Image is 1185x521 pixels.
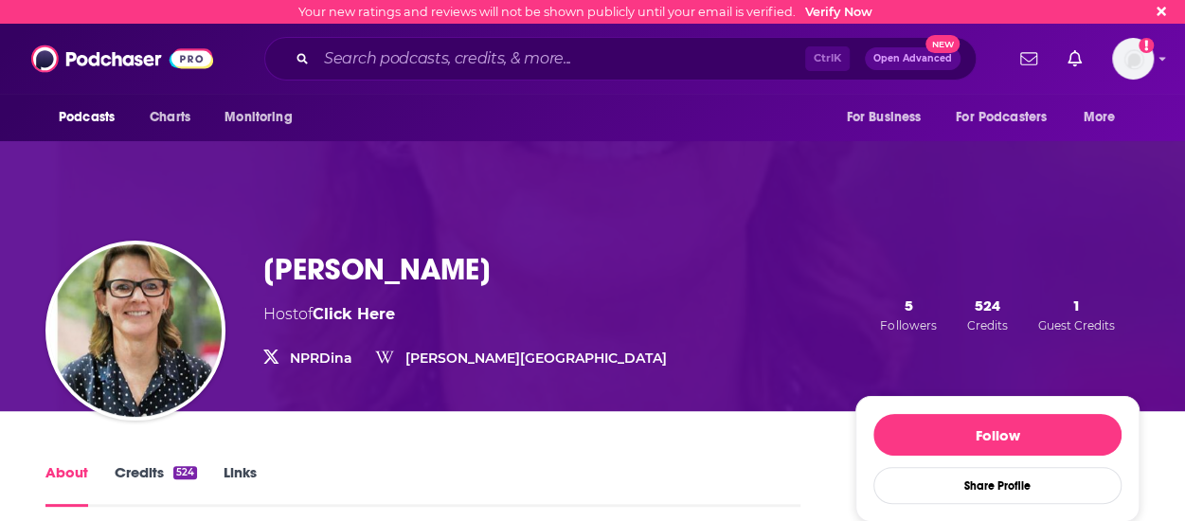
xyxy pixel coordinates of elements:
[405,350,667,367] a: [PERSON_NAME][GEOGRAPHIC_DATA]
[1032,296,1121,333] button: 1Guest Credits
[975,296,1000,314] span: 524
[1112,38,1154,80] img: User Profile
[45,463,88,507] a: About
[904,296,912,314] span: 5
[925,35,960,53] span: New
[264,37,977,81] div: Search podcasts, credits, & more...
[290,350,352,367] a: NPRDina
[943,99,1074,135] button: open menu
[298,305,395,323] span: of
[263,251,491,288] h1: [PERSON_NAME]
[1072,296,1081,314] span: 1
[873,414,1122,456] button: Follow
[316,44,805,74] input: Search podcasts, credits, & more...
[150,104,190,131] span: Charts
[865,47,961,70] button: Open AdvancedNew
[59,104,115,131] span: Podcasts
[45,99,139,135] button: open menu
[1060,43,1089,75] a: Show notifications dropdown
[846,104,921,131] span: For Business
[115,463,197,507] a: Credits524
[1112,38,1154,80] span: Logged in as jbarbour
[967,318,1008,332] span: Credits
[961,296,1014,333] button: 524Credits
[874,296,942,333] button: 5Followers
[31,41,213,77] img: Podchaser - Follow, Share and Rate Podcasts
[173,466,197,479] div: 524
[224,463,257,507] a: Links
[1084,104,1116,131] span: More
[137,99,202,135] a: Charts
[1112,38,1154,80] button: Show profile menu
[298,5,872,19] div: Your new ratings and reviews will not be shown publicly until your email is verified.
[263,305,298,323] span: Host
[224,104,292,131] span: Monitoring
[1038,318,1115,332] span: Guest Credits
[805,46,850,71] span: Ctrl K
[833,99,944,135] button: open menu
[873,467,1122,504] button: Share Profile
[49,244,222,417] img: Dina Raston
[805,5,872,19] a: Verify Now
[1139,38,1154,53] svg: Email not verified
[880,318,936,332] span: Followers
[873,54,952,63] span: Open Advanced
[211,99,316,135] button: open menu
[313,305,395,323] a: Click Here
[1070,99,1140,135] button: open menu
[956,104,1047,131] span: For Podcasters
[1013,43,1045,75] a: Show notifications dropdown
